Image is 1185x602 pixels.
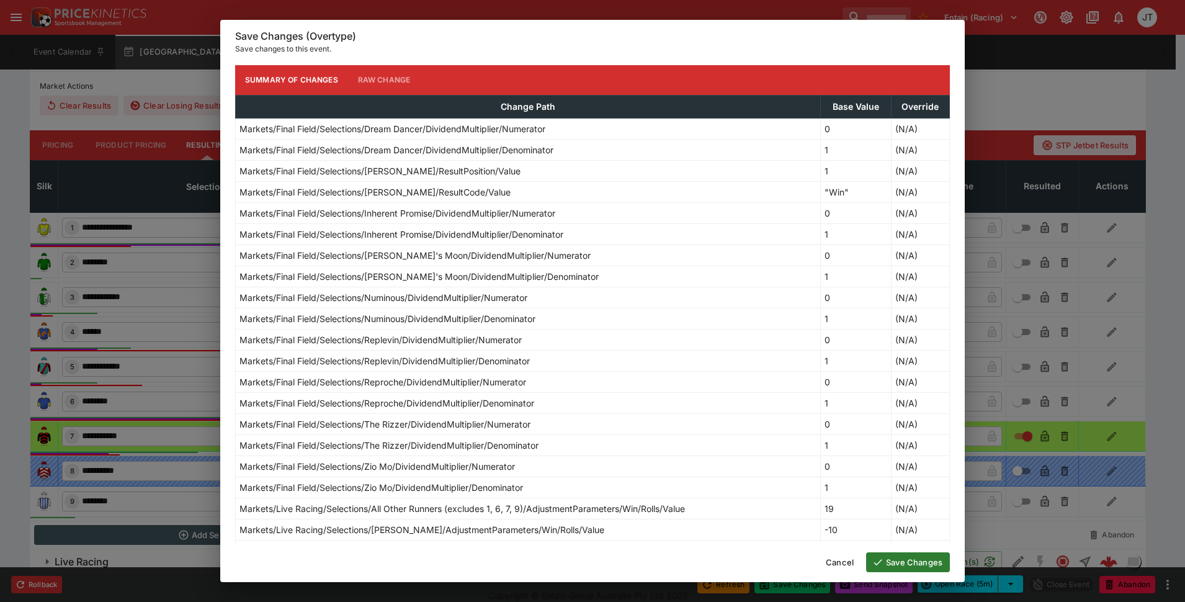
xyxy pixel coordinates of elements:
p: Markets/Final Field/Selections/Inherent Promise/DividendMultiplier/Numerator [239,207,555,220]
td: (N/A) [891,392,949,413]
td: 1 [821,139,892,160]
p: Markets/Final Field/Selections/Replevin/DividendMultiplier/Numerator [239,333,522,346]
p: Markets/Final Field/Selections/[PERSON_NAME]'s Moon/DividendMultiplier/Denominator [239,270,599,283]
td: 0 [821,287,892,308]
td: (N/A) [891,287,949,308]
td: (N/A) [891,223,949,245]
p: Markets/Final Field/Selections/[PERSON_NAME]'s Moon/DividendMultiplier/Numerator [239,249,591,262]
td: (N/A) [891,519,949,540]
p: Markets/Live Racing/Selections/All Other Runners (excludes 1, 6, 7, 9)/AdjustmentParameters/Win/R... [239,502,685,515]
td: (N/A) [891,266,949,287]
td: (N/A) [891,477,949,498]
td: 0 [821,413,892,434]
p: Markets/Final Field/Selections/[PERSON_NAME]/ResultPosition/Value [239,164,521,177]
p: Markets/Final Field/Selections/Zio Mo/DividendMultiplier/Numerator [239,460,515,473]
td: (N/A) [891,308,949,329]
p: Markets/Final Field/Selections/Numinous/DividendMultiplier/Denominator [239,312,535,325]
td: (N/A) [891,139,949,160]
td: 0 [821,202,892,223]
button: Cancel [818,552,861,572]
td: 1 [821,392,892,413]
td: 0 [821,371,892,392]
td: (N/A) [891,371,949,392]
button: Save Changes [866,552,950,572]
td: (N/A) [891,540,949,561]
td: 1 [821,160,892,181]
td: (N/A) [891,160,949,181]
p: Markets/Final Field/Selections/Inherent Promise/DividendMultiplier/Denominator [239,228,563,241]
td: (N/A) [891,181,949,202]
td: -4 [821,540,892,561]
p: Markets/Final Field/Selections/Numinous/DividendMultiplier/Numerator [239,291,527,304]
td: -10 [821,519,892,540]
th: Change Path [236,95,821,118]
p: Markets/Final Field/Selections/Zio Mo/DividendMultiplier/Denominator [239,481,523,494]
p: Markets/Final Field/Selections/Dream Dancer/DividendMultiplier/Denominator [239,143,553,156]
p: Markets/Final Field/Selections/Dream Dancer/DividendMultiplier/Numerator [239,122,545,135]
td: 19 [821,498,892,519]
td: "Win" [821,181,892,202]
th: Override [891,95,949,118]
p: Save changes to this event. [235,43,950,55]
p: Markets/Final Field/Selections/[PERSON_NAME]/ResultCode/Value [239,186,511,199]
td: (N/A) [891,245,949,266]
p: Markets/Final Field/Selections/Reproche/DividendMultiplier/Numerator [239,375,526,389]
td: (N/A) [891,456,949,477]
td: 1 [821,434,892,456]
td: 1 [821,223,892,245]
td: (N/A) [891,434,949,456]
td: (N/A) [891,118,949,139]
td: 1 [821,308,892,329]
td: (N/A) [891,350,949,371]
td: 1 [821,350,892,371]
td: 0 [821,245,892,266]
button: Summary of Changes [235,65,348,95]
td: 0 [821,329,892,350]
p: Markets/Final Field/Selections/Replevin/DividendMultiplier/Denominator [239,354,530,367]
td: 0 [821,456,892,477]
td: (N/A) [891,329,949,350]
td: (N/A) [891,413,949,434]
p: Markets/Final Field/Selections/The Rizzer/DividendMultiplier/Numerator [239,418,530,431]
p: Markets/Final Field/Selections/Reproche/DividendMultiplier/Denominator [239,397,534,410]
td: 1 [821,266,892,287]
p: Markets/Live Racing/Selections/[PERSON_NAME]/AdjustmentParameters/Win/Rolls/Value [239,523,604,536]
th: Base Value [821,95,892,118]
p: Markets/Final Field/Selections/The Rizzer/DividendMultiplier/Denominator [239,439,539,452]
td: (N/A) [891,498,949,519]
h6: Save Changes (Overtype) [235,30,950,43]
button: Raw Change [348,65,421,95]
td: 0 [821,118,892,139]
td: 1 [821,477,892,498]
td: (N/A) [891,202,949,223]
